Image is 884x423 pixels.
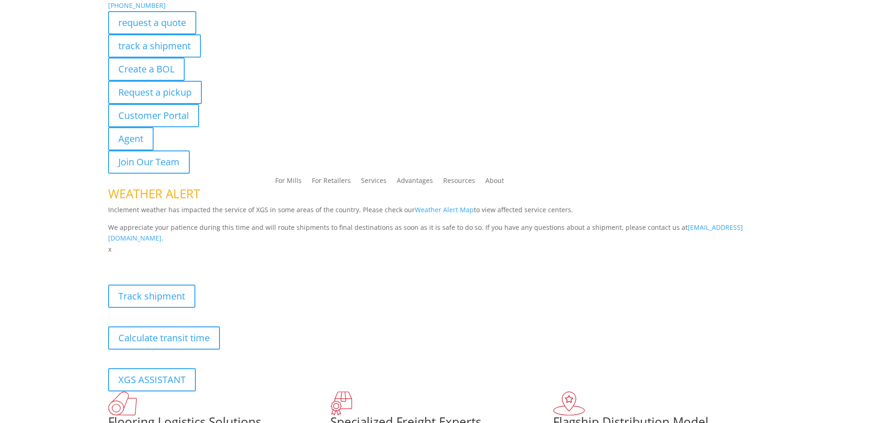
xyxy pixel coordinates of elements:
b: Visibility, transparency, and control for your entire supply chain. [108,256,315,265]
a: Resources [443,177,475,188]
p: x [108,244,776,255]
a: For Mills [275,177,302,188]
a: About [485,177,504,188]
a: Create a BOL [108,58,185,81]
span: WEATHER ALERT [108,185,200,202]
a: request a quote [108,11,196,34]
a: Request a pickup [108,81,202,104]
img: xgs-icon-flagship-distribution-model-red [553,391,585,416]
img: xgs-icon-focused-on-flooring-red [330,391,352,416]
a: XGS ASSISTANT [108,368,196,391]
a: Advantages [397,177,433,188]
p: Inclement weather has impacted the service of XGS in some areas of the country. Please check our ... [108,204,776,222]
a: Services [361,177,387,188]
a: Customer Portal [108,104,199,127]
a: Weather Alert Map [415,205,474,214]
img: xgs-icon-total-supply-chain-intelligence-red [108,391,137,416]
p: We appreciate your patience during this time and will route shipments to final destinations as so... [108,222,776,244]
a: For Retailers [312,177,351,188]
a: Agent [108,127,154,150]
a: [PHONE_NUMBER] [108,1,166,10]
a: Track shipment [108,285,195,308]
a: Join Our Team [108,150,190,174]
a: track a shipment [108,34,201,58]
a: Calculate transit time [108,326,220,350]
